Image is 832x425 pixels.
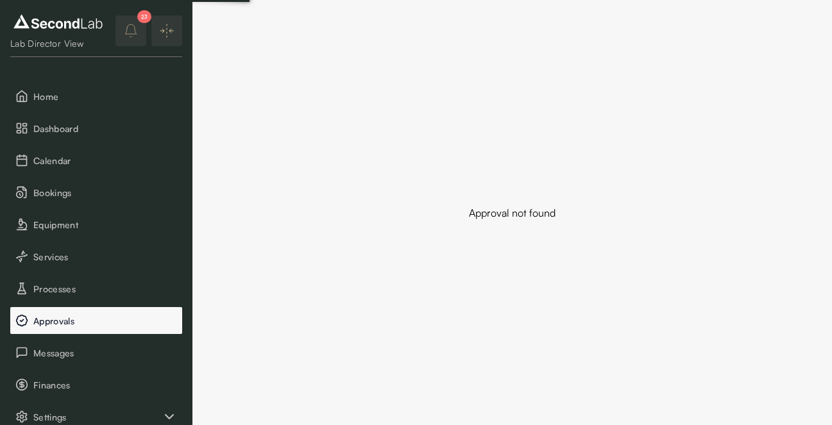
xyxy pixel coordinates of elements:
button: Finances [10,371,182,398]
button: Home [10,83,182,110]
button: Processes [10,275,182,302]
button: Expand/Collapse sidebar [151,15,182,46]
span: Services [33,250,177,263]
button: Bookings [10,179,182,206]
span: Settings [33,410,162,424]
button: Approvals [10,307,182,334]
button: Messages [10,339,182,366]
span: Processes [33,282,177,296]
span: Dashboard [33,122,177,135]
span: Approvals [33,314,177,328]
span: Calendar [33,154,177,167]
button: notifications [115,15,146,46]
button: Services [10,243,182,270]
span: Finances [33,378,177,392]
span: Equipment [33,218,177,231]
div: Lab Director View [10,37,106,50]
button: Calendar [10,147,182,174]
span: Bookings [33,186,177,199]
button: Dashboard [10,115,182,142]
img: logo [10,12,106,32]
span: Messages [33,346,177,360]
button: Equipment [10,211,182,238]
span: Home [33,90,177,103]
div: 23 [137,10,151,23]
